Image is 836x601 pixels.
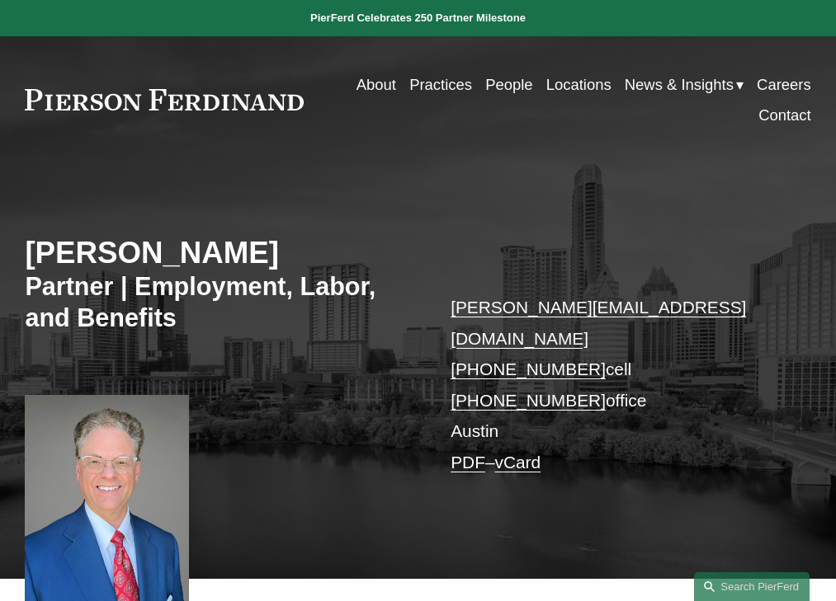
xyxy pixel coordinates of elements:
[451,298,746,348] a: [PERSON_NAME][EMAIL_ADDRESS][DOMAIN_NAME]
[25,235,418,271] h2: [PERSON_NAME]
[758,100,811,130] a: Contact
[451,453,485,472] a: PDF
[451,359,606,378] a: [PHONE_NUMBER]
[25,271,418,334] h3: Partner | Employment, Labor, and Benefits
[357,69,396,100] a: About
[757,69,811,100] a: Careers
[409,69,472,100] a: Practices
[694,572,810,601] a: Search this site
[495,453,541,472] a: vCard
[451,391,606,410] a: [PHONE_NUMBER]
[451,292,778,477] p: cell office Austin –
[625,69,744,100] a: folder dropdown
[546,69,612,100] a: Locations
[625,71,734,98] span: News & Insights
[485,69,532,100] a: People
